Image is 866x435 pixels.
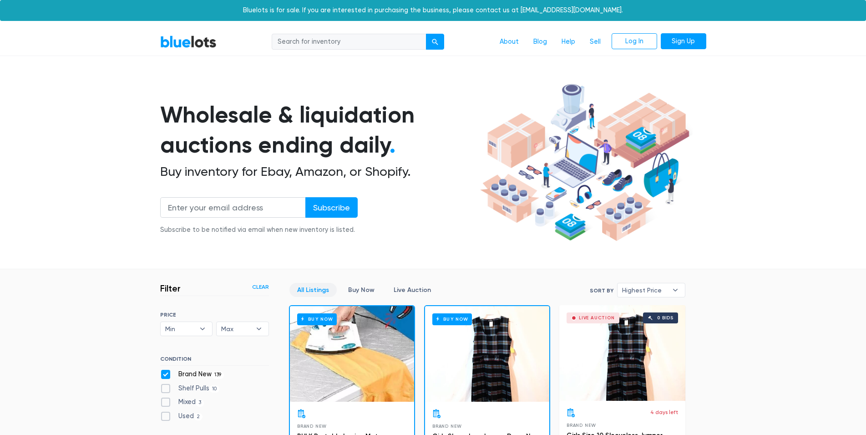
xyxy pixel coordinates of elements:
span: 139 [212,371,224,379]
a: Buy Now [290,306,414,402]
label: Mixed [160,397,204,407]
a: Buy Now [425,306,549,402]
span: 3 [196,399,204,407]
a: Sell [582,33,608,51]
span: Min [165,322,195,336]
div: Live Auction [579,316,615,320]
p: 4 days left [650,408,678,416]
label: Brand New [160,369,224,379]
h6: Buy Now [297,313,337,325]
h6: CONDITION [160,356,269,366]
a: Clear [252,283,269,291]
b: ▾ [193,322,212,336]
span: 10 [209,385,220,393]
a: Buy Now [340,283,382,297]
b: ▾ [666,283,685,297]
span: Brand New [432,424,462,429]
h1: Wholesale & liquidation auctions ending daily [160,100,477,160]
span: Brand New [567,423,596,428]
h6: PRICE [160,312,269,318]
b: ▾ [249,322,268,336]
a: Sign Up [661,33,706,50]
a: Live Auction [386,283,439,297]
span: . [390,131,395,159]
input: Enter your email address [160,197,306,218]
a: Help [554,33,582,51]
label: Sort By [590,287,613,295]
a: Live Auction 0 bids [559,305,685,401]
a: About [492,33,526,51]
h3: Filter [160,283,181,294]
h6: Buy Now [432,313,472,325]
input: Search for inventory [272,34,426,50]
input: Subscribe [305,197,358,218]
a: BlueLots [160,35,217,48]
a: Log In [612,33,657,50]
img: hero-ee84e7d0318cb26816c560f6b4441b76977f77a177738b4e94f68c95b2b83dbb.png [477,80,693,246]
a: All Listings [289,283,337,297]
div: Subscribe to be notified via email when new inventory is listed. [160,225,358,235]
span: Max [221,322,251,336]
span: 2 [194,413,203,420]
a: Blog [526,33,554,51]
span: Highest Price [622,283,668,297]
div: 0 bids [657,316,674,320]
label: Shelf Pulls [160,384,220,394]
h2: Buy inventory for Ebay, Amazon, or Shopify. [160,164,477,179]
label: Used [160,411,203,421]
span: Brand New [297,424,327,429]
